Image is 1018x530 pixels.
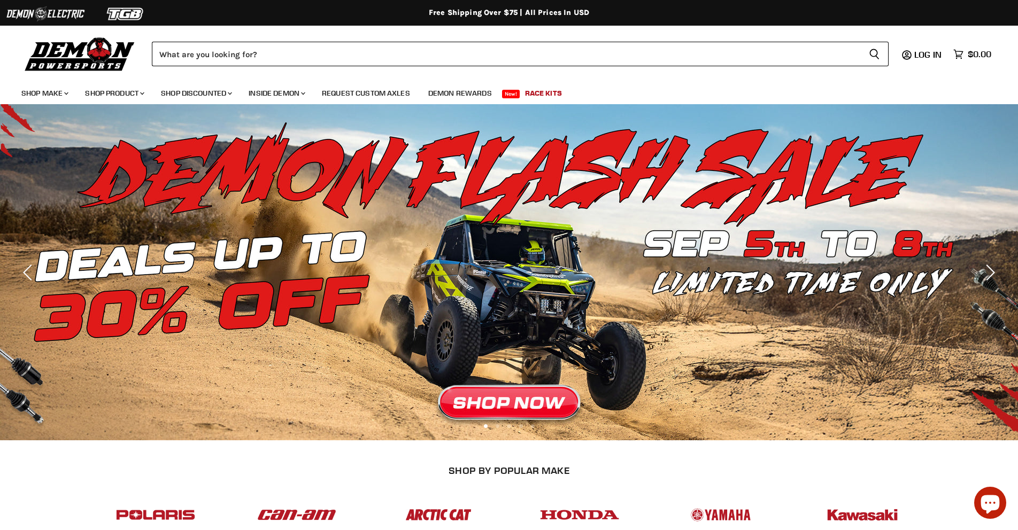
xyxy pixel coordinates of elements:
form: Product [152,42,889,66]
h2: SHOP BY POPULAR MAKE [95,465,924,476]
a: Demon Rewards [420,82,500,104]
a: Request Custom Axles [314,82,418,104]
a: Shop Product [77,82,151,104]
button: Next [978,262,999,283]
span: New! [502,90,520,98]
img: Demon Electric Logo 2 [5,4,86,24]
a: Race Kits [517,82,570,104]
span: Log in [914,49,942,60]
div: Free Shipping Over $75 | All Prices In USD [81,8,937,18]
a: $0.00 [948,46,997,62]
button: Previous [19,262,40,283]
span: $0.00 [968,49,991,59]
a: Shop Make [13,82,75,104]
a: Log in [909,50,948,59]
img: Demon Powersports [21,35,138,73]
ul: Main menu [13,78,989,104]
li: Page dot 5 [531,424,535,428]
input: Search [152,42,860,66]
li: Page dot 1 [484,424,488,428]
li: Page dot 3 [507,424,511,428]
li: Page dot 4 [519,424,523,428]
a: Inside Demon [241,82,312,104]
button: Search [860,42,889,66]
inbox-online-store-chat: Shopify online store chat [971,487,1009,521]
a: Shop Discounted [153,82,238,104]
li: Page dot 2 [496,424,499,428]
img: TGB Logo 2 [86,4,166,24]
